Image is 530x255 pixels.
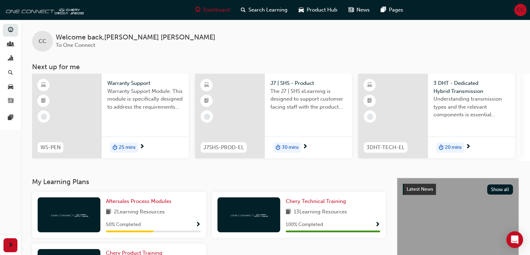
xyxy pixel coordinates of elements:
[204,81,209,90] span: learningResourceType_ELEARNING-icon
[487,184,513,195] button: Show all
[286,208,291,217] span: book-icon
[367,114,373,120] span: learningRecordVerb_NONE-icon
[190,3,235,17] a: guage-iconDashboard
[3,3,84,17] img: oneconnect
[270,79,346,87] span: J7 | SHS - Product
[407,186,433,192] span: Latest News
[367,144,405,152] span: 3DHT-TECH-EL
[248,6,287,14] span: Search Learning
[282,144,299,152] span: 30 mins
[204,96,209,105] span: booktick-icon
[286,221,323,229] span: 100 % Completed
[32,178,386,186] h3: My Learning Plans
[230,211,268,218] img: oneconnect
[195,74,352,158] a: J7SHS-PROD-ELJ7 | SHS - ProductThe J7 | SHS eLearning is designed to support customer facing staf...
[41,96,46,105] span: booktick-icon
[8,70,13,76] span: search-icon
[8,84,13,90] span: car-icon
[299,6,304,14] span: car-icon
[517,6,524,14] span: CC
[375,222,380,228] span: Show Progress
[114,208,165,217] span: 2 Learning Resources
[241,6,246,14] span: search-icon
[8,42,13,48] span: people-icon
[235,3,293,17] a: search-iconSearch Learning
[270,87,346,111] span: The J7 | SHS eLearning is designed to support customer facing staff with the product and sales in...
[195,6,200,14] span: guage-icon
[50,211,88,218] img: oneconnect
[139,144,145,150] span: next-icon
[286,198,346,204] span: Chery Technical Training
[107,79,183,87] span: Warranty Support
[195,222,201,228] span: Show Progress
[106,198,171,204] span: Aftersales Process Modules
[8,27,13,34] span: guage-icon
[367,96,372,105] span: booktick-icon
[514,4,527,16] button: CC
[286,197,349,205] a: Chery Technical Training
[433,79,509,95] span: 3 DHT - Dedicated Hybrid Transmission
[343,3,375,17] a: news-iconNews
[39,37,46,45] span: CC
[106,221,141,229] span: 50 % Completed
[375,220,380,229] button: Show Progress
[41,81,46,90] span: learningResourceType_ELEARNING-icon
[381,6,386,14] span: pages-icon
[8,115,13,121] span: pages-icon
[32,74,189,158] a: WS-PENWarranty SupportWarranty Support Module. This module is specifically designed to address th...
[106,197,174,205] a: Aftersales Process Modules
[41,114,47,120] span: learningRecordVerb_NONE-icon
[302,144,308,150] span: next-icon
[375,3,409,17] a: pages-iconPages
[8,241,13,250] span: next-icon
[356,6,370,14] span: News
[56,42,95,48] span: To One Connect
[307,6,337,14] span: Product Hub
[40,144,61,152] span: WS-PEN
[506,231,523,248] div: Open Intercom Messenger
[466,144,471,150] span: next-icon
[21,63,530,71] h3: Next up for me
[348,6,354,14] span: news-icon
[8,56,13,62] span: chart-icon
[293,3,343,17] a: car-iconProduct Hub
[204,114,210,120] span: learningRecordVerb_NONE-icon
[439,143,444,152] span: duration-icon
[389,6,403,14] span: Pages
[294,208,347,217] span: 13 Learning Resources
[403,184,513,195] a: Latest NewsShow all
[113,143,117,152] span: duration-icon
[8,98,13,104] span: news-icon
[107,87,183,111] span: Warranty Support Module. This module is specifically designed to address the requirements and pro...
[106,208,111,217] span: book-icon
[56,34,215,42] span: Welcome back , [PERSON_NAME] [PERSON_NAME]
[203,144,244,152] span: J7SHS-PROD-EL
[367,81,372,90] span: learningResourceType_ELEARNING-icon
[433,95,509,119] span: Understanding transmission types and the relevant components is essential knowledge required for ...
[445,144,462,152] span: 20 mins
[276,143,281,152] span: duration-icon
[195,220,201,229] button: Show Progress
[119,144,136,152] span: 25 mins
[358,74,515,158] a: 3DHT-TECH-EL3 DHT - Dedicated Hybrid TransmissionUnderstanding transmission types and the relevan...
[203,6,230,14] span: Dashboard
